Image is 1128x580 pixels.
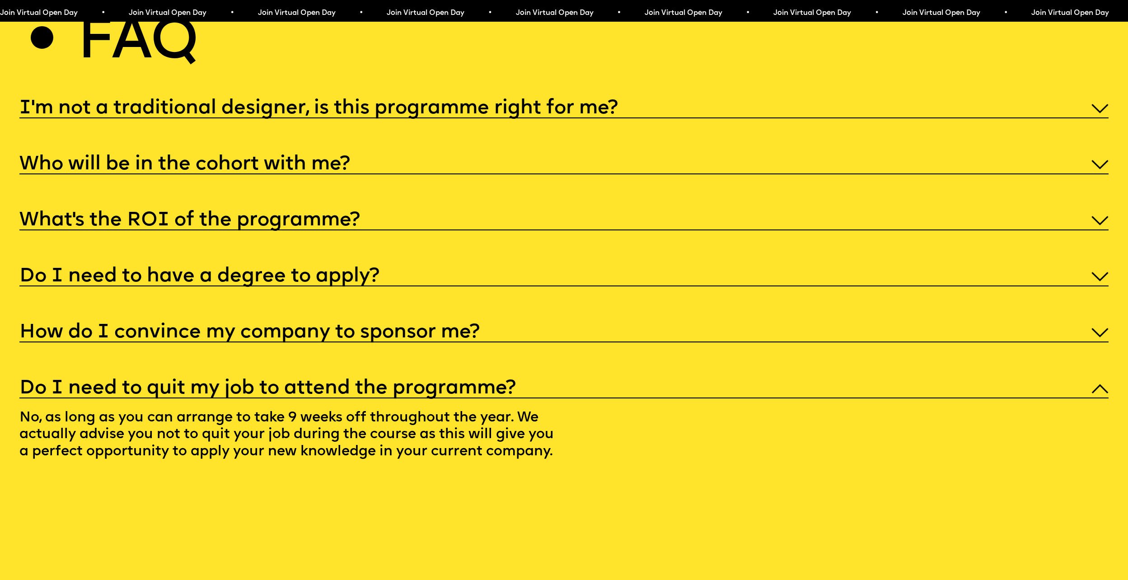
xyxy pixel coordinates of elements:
h2: Faq [77,19,197,68]
h5: Do I need to quit my job to attend the programme? [19,384,516,393]
h5: Do I need to have a degree to apply? [19,272,379,281]
span: • [99,9,103,17]
h5: How do I convince my company to sponsor me? [19,328,480,337]
span: • [744,9,748,17]
p: No, as long as you can arrange to take 9 weeks off throughout the year. We actually advise you no... [19,398,587,476]
h5: Who will be in the cohort with me? [19,160,350,169]
span: • [1002,9,1006,17]
h5: I'm not a traditional designer, is this programme right for me? [19,104,618,113]
span: • [486,9,490,17]
span: • [357,9,361,17]
span: • [615,9,619,17]
span: • [873,9,877,17]
h5: What’s the ROI of the programme? [19,216,360,225]
span: • [228,9,232,17]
